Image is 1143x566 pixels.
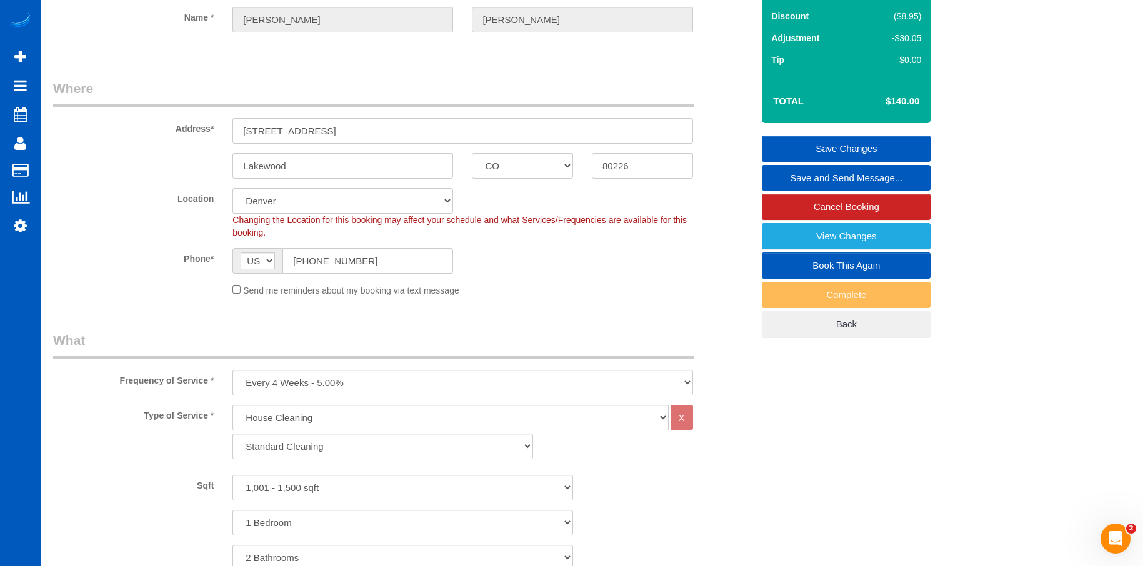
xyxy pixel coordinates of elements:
[243,285,459,295] span: Send me reminders about my booking via text message
[592,153,693,179] input: Zip Code*
[44,405,223,422] label: Type of Service *
[282,248,453,274] input: Phone*
[44,475,223,492] label: Sqft
[848,96,919,107] h4: $140.00
[762,223,931,249] a: View Changes
[1101,524,1131,554] iframe: Intercom live chat
[762,165,931,191] a: Save and Send Message...
[7,12,32,30] img: Automaid Logo
[771,54,784,66] label: Tip
[44,7,223,24] label: Name *
[762,311,931,337] a: Back
[53,79,694,107] legend: Where
[44,188,223,205] label: Location
[771,10,809,22] label: Discount
[232,7,453,32] input: First Name*
[864,54,922,66] div: $0.00
[864,10,922,22] div: ($8.95)
[472,7,692,32] input: Last Name*
[1126,524,1136,534] span: 2
[44,370,223,387] label: Frequency of Service *
[232,215,687,237] span: Changing the Location for this booking may affect your schedule and what Services/Frequencies are...
[762,252,931,279] a: Book This Again
[773,96,804,106] strong: Total
[762,136,931,162] a: Save Changes
[53,331,694,359] legend: What
[44,248,223,265] label: Phone*
[232,153,453,179] input: City*
[762,194,931,220] a: Cancel Booking
[44,118,223,135] label: Address*
[864,32,922,44] div: -$30.05
[771,32,819,44] label: Adjustment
